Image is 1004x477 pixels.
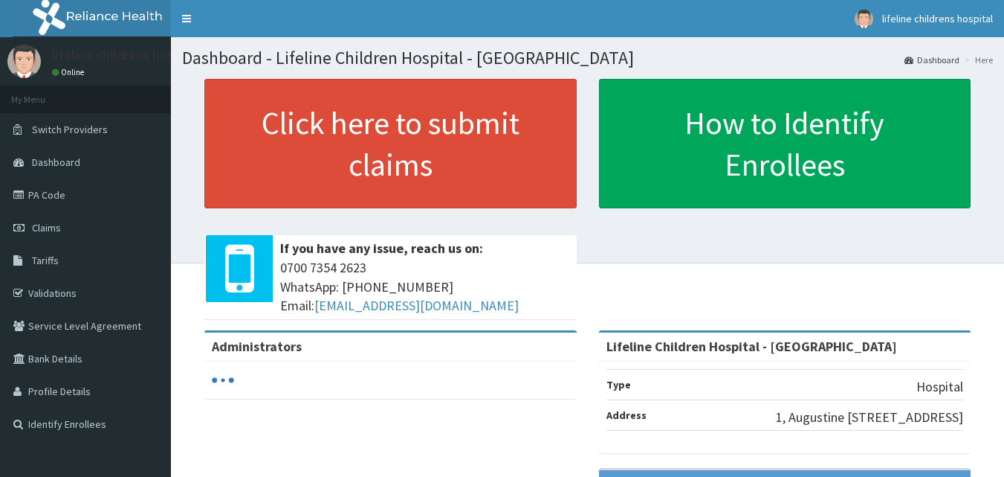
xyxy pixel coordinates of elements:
[882,12,993,25] span: lifeline childrens hospital
[52,48,200,62] p: lifeline childrens hospital
[32,254,59,267] span: Tariffs
[855,10,873,28] img: User Image
[599,79,971,208] a: How to Identify Enrollees
[204,79,577,208] a: Click here to submit claims
[314,297,519,314] a: [EMAIL_ADDRESS][DOMAIN_NAME]
[212,369,234,391] svg: audio-loading
[606,409,647,422] b: Address
[52,67,88,77] a: Online
[606,378,631,391] b: Type
[182,48,993,68] h1: Dashboard - Lifeline Children Hospital - [GEOGRAPHIC_DATA]
[280,240,483,257] b: If you have any issue, reach us on:
[961,54,993,66] li: Here
[280,258,569,316] span: 0700 7354 2623 WhatsApp: [PHONE_NUMBER] Email:
[32,156,80,169] span: Dashboard
[212,338,302,355] b: Administrators
[904,54,959,66] a: Dashboard
[776,408,963,427] p: 1, Augustine [STREET_ADDRESS]
[7,45,41,78] img: User Image
[916,377,963,397] p: Hospital
[32,221,61,234] span: Claims
[606,338,897,355] strong: Lifeline Children Hospital - [GEOGRAPHIC_DATA]
[32,123,108,136] span: Switch Providers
